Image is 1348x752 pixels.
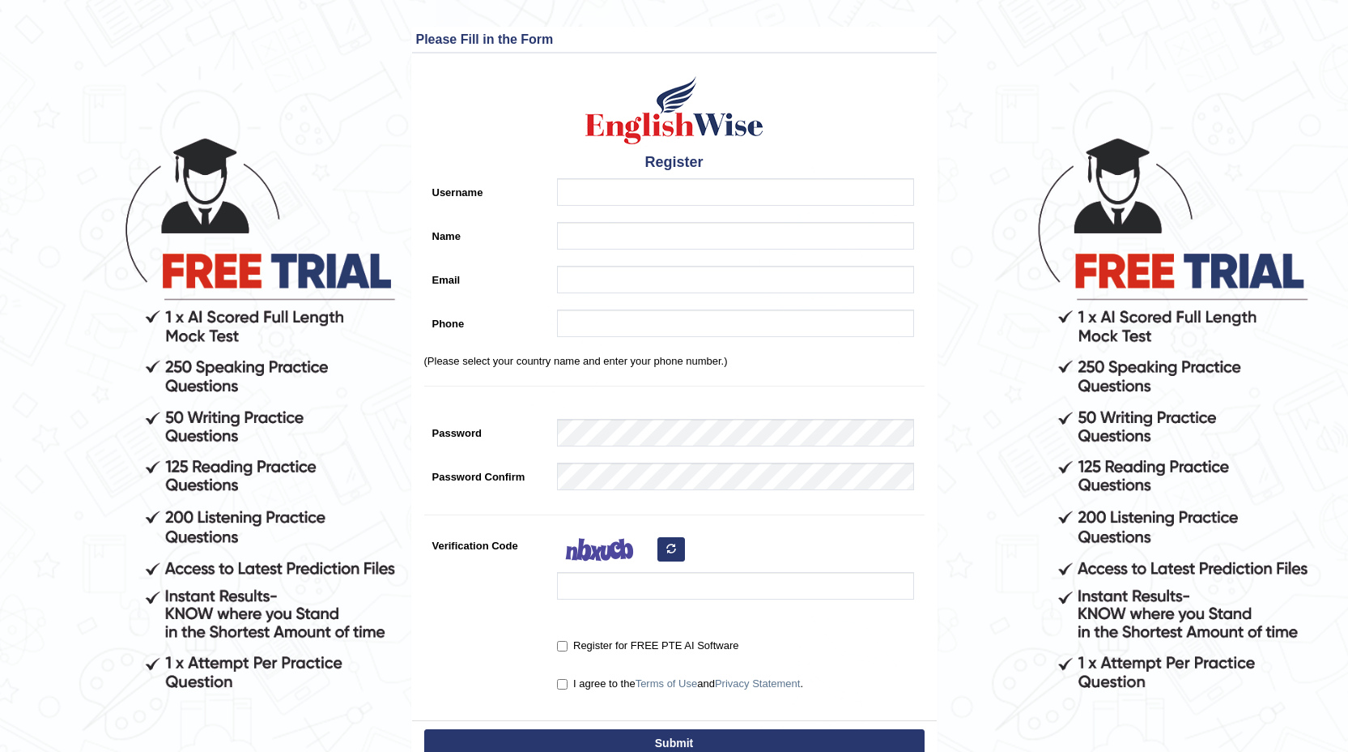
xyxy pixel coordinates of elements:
[424,419,550,441] label: Password
[557,641,568,652] input: Register for FREE PTE AI Software
[424,353,925,369] p: (Please select your country name and enter your phone number.)
[424,178,550,200] label: Username
[582,74,767,147] img: Logo of English Wise create a new account for intelligent practice with AI
[636,677,698,690] a: Terms of Use
[557,676,803,692] label: I agree to the and .
[424,155,925,171] h4: Register
[424,310,550,331] label: Phone
[424,532,550,553] label: Verification Code
[424,463,550,485] label: Password Confirm
[424,266,550,288] label: Email
[416,32,933,47] h3: Please Fill in the Form
[557,679,568,690] input: I agree to theTerms of UseandPrivacy Statement.
[557,638,738,654] label: Register for FREE PTE AI Software
[715,677,801,690] a: Privacy Statement
[424,222,550,244] label: Name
